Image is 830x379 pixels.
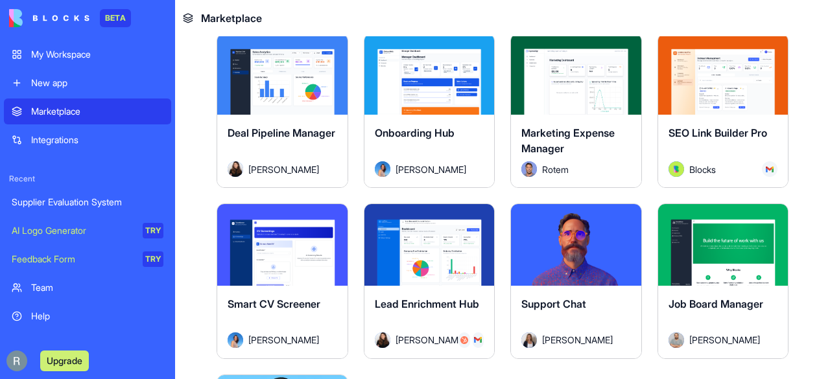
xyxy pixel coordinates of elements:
[100,9,131,27] div: BETA
[143,223,163,238] div: TRY
[201,10,262,26] span: Marketplace
[396,163,466,176] span: [PERSON_NAME]
[364,203,495,358] a: Lead Enrichment HubAvatar[PERSON_NAME]
[40,354,89,367] a: Upgrade
[248,333,319,347] span: [PERSON_NAME]
[12,196,163,209] div: Supplier Evaluation System
[4,98,171,124] a: Marketplace
[521,297,586,310] span: Support Chat
[4,127,171,153] a: Integrations
[228,161,243,177] img: Avatar
[510,203,642,358] a: Support ChatAvatar[PERSON_NAME]
[521,126,615,155] span: Marketing Expense Manager
[542,163,569,176] span: Rotem
[375,126,455,139] span: Onboarding Hub
[658,203,789,358] a: Job Board ManagerAvatar[PERSON_NAME]
[396,333,449,347] span: [PERSON_NAME]
[4,246,171,272] a: Feedback FormTRY
[542,333,613,347] span: [PERSON_NAME]
[510,33,642,188] a: Marketing Expense ManagerAvatarRotem
[217,203,348,358] a: Smart CV ScreenerAvatar[PERSON_NAME]
[375,332,390,348] img: Avatar
[460,336,468,344] img: Hubspot_zz4hgj.svg
[364,33,495,188] a: Onboarding HubAvatar[PERSON_NAME]
[228,126,335,139] span: Deal Pipeline Manager
[4,41,171,67] a: My Workspace
[4,275,171,301] a: Team
[4,218,171,244] a: AI Logo GeneratorTRY
[31,281,163,294] div: Team
[9,9,89,27] img: logo
[228,297,320,310] span: Smart CV Screener
[669,332,684,348] img: Avatar
[217,33,348,188] a: Deal Pipeline ManagerAvatar[PERSON_NAME]
[521,332,537,348] img: Avatar
[40,350,89,371] button: Upgrade
[31,310,163,323] div: Help
[31,48,163,61] div: My Workspace
[375,161,390,177] img: Avatar
[521,161,537,177] img: Avatar
[248,163,319,176] span: [PERSON_NAME]
[4,70,171,96] a: New app
[4,332,171,358] a: Give feedback
[143,251,163,267] div: TRY
[31,105,163,118] div: Marketplace
[689,163,716,176] span: Blocks
[31,133,163,146] div: Integrations
[669,126,767,139] span: SEO Link Builder Pro
[6,350,27,371] img: ACg8ocJitbAr_iDuyohUpdF_dDAZjBWQbWtVL-JWZVpIO3reobKdUQ=s96-c
[669,297,763,310] span: Job Board Manager
[12,224,134,237] div: AI Logo Generator
[669,161,684,177] img: Avatar
[4,174,171,184] span: Recent
[474,336,482,344] img: Gmail_trouth.svg
[31,76,163,89] div: New app
[658,33,789,188] a: SEO Link Builder ProAvatarBlocks
[4,189,171,215] a: Supplier Evaluation System
[9,9,131,27] a: BETA
[766,165,774,173] img: Gmail_trouth.svg
[375,297,479,310] span: Lead Enrichment Hub
[689,333,760,347] span: [PERSON_NAME]
[228,332,243,348] img: Avatar
[4,303,171,329] a: Help
[12,253,134,266] div: Feedback Form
